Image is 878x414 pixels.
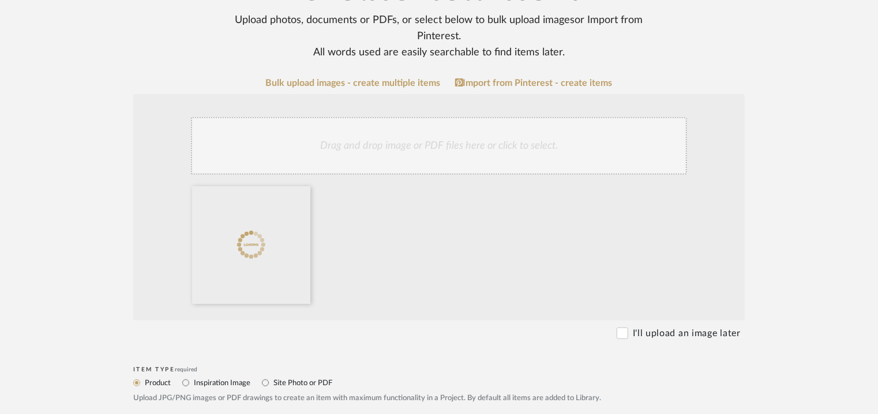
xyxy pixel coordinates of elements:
div: Item Type [133,366,745,373]
span: required [175,367,198,372]
label: Site Photo or PDF [272,377,332,389]
label: Inspiration Image [193,377,250,389]
a: Bulk upload images - create multiple items [266,78,441,88]
a: Import from Pinterest - create items [455,78,613,88]
div: Upload photos, documents or PDFs, or select below to bulk upload images or Import from Pinterest ... [213,12,665,61]
div: Upload JPG/PNG images or PDF drawings to create an item with maximum functionality in a Project. ... [133,393,745,404]
mat-radio-group: Select item type [133,375,745,390]
label: Product [144,377,171,389]
label: I'll upload an image later [633,326,741,340]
